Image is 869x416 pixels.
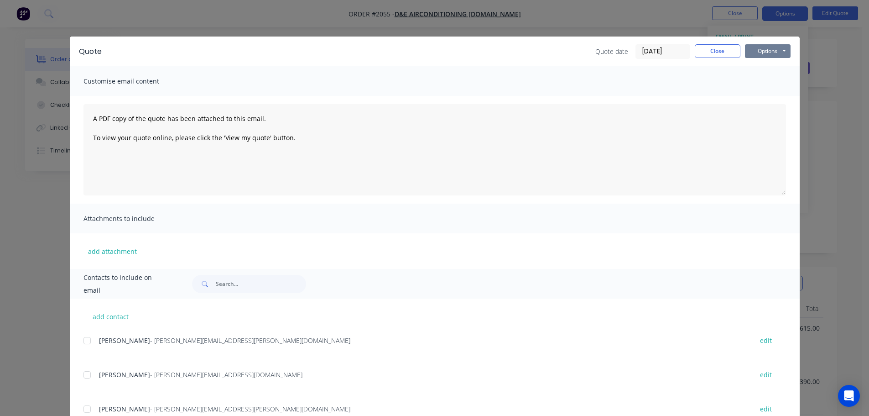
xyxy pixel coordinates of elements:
[216,275,306,293] input: Search...
[79,46,102,57] div: Quote
[83,75,184,88] span: Customise email content
[838,385,860,407] div: Open Intercom Messenger
[595,47,628,56] span: Quote date
[755,403,777,415] button: edit
[755,334,777,347] button: edit
[99,370,150,379] span: [PERSON_NAME]
[150,336,350,345] span: - [PERSON_NAME][EMAIL_ADDRESS][PERSON_NAME][DOMAIN_NAME]
[150,405,350,413] span: - [PERSON_NAME][EMAIL_ADDRESS][PERSON_NAME][DOMAIN_NAME]
[99,405,150,413] span: [PERSON_NAME]
[745,44,791,58] button: Options
[150,370,302,379] span: - [PERSON_NAME][EMAIL_ADDRESS][DOMAIN_NAME]
[83,244,141,258] button: add attachment
[83,104,786,195] textarea: A PDF copy of the quote has been attached to this email. To view your quote online, please click ...
[99,336,150,345] span: [PERSON_NAME]
[695,44,740,58] button: Close
[83,271,170,297] span: Contacts to include on email
[83,212,184,225] span: Attachments to include
[755,369,777,381] button: edit
[83,310,138,323] button: add contact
